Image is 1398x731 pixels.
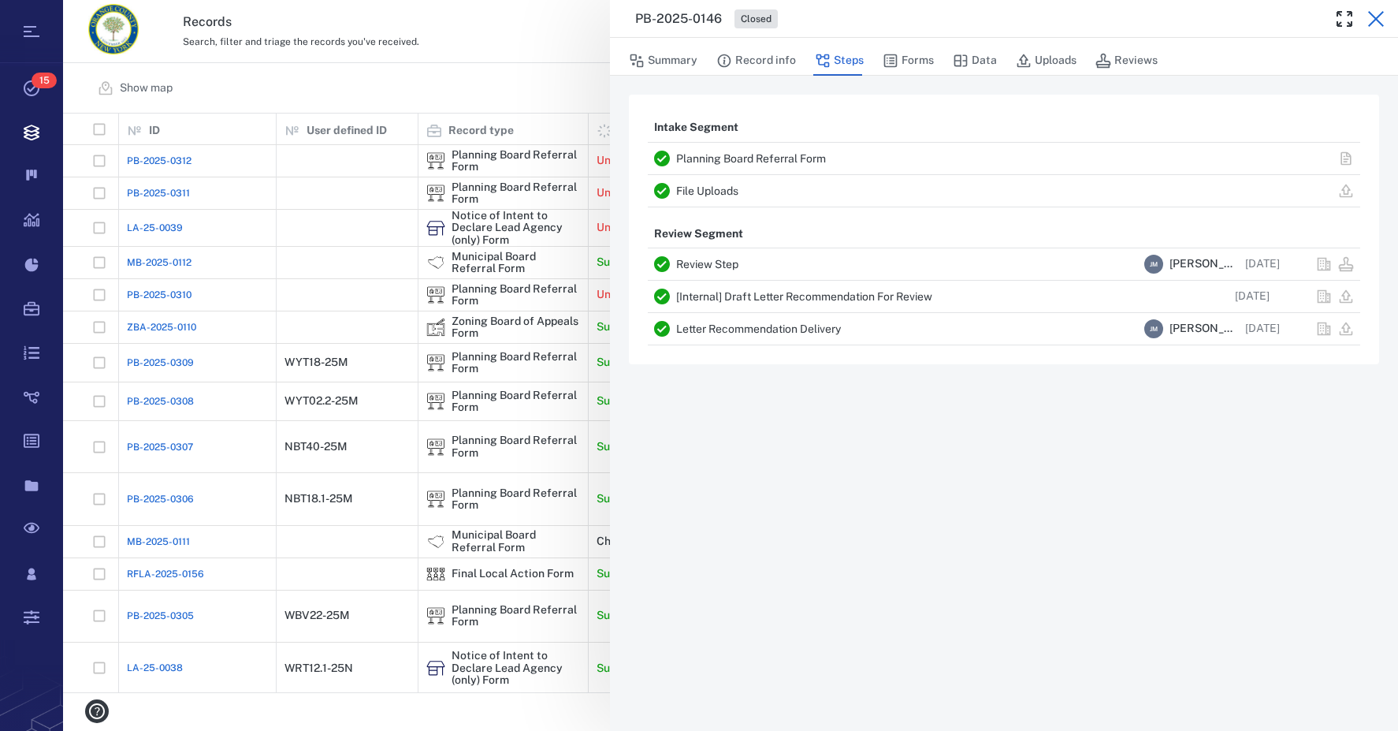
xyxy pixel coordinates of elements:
[1144,255,1163,274] div: J M
[676,258,738,270] a: Review Step
[1095,46,1158,76] button: Reviews
[716,46,796,76] button: Record info
[35,11,68,25] span: Help
[1245,321,1280,337] p: [DATE]
[676,152,826,165] a: Planning Board Referral Form
[1144,319,1163,338] div: J M
[815,46,864,76] button: Steps
[635,9,722,28] h3: PB-2025-0146
[1329,3,1360,35] button: Toggle Fullscreen
[1169,321,1239,337] span: [PERSON_NAME]
[648,114,745,142] p: Intake Segment
[676,290,932,303] a: [Internal] Draft Letter Recommendation For Review
[1360,3,1392,35] button: Close
[953,46,997,76] button: Data
[1245,256,1280,272] p: [DATE]
[629,46,697,76] button: Summary
[1235,289,1270,304] p: [DATE]
[738,13,775,26] span: Closed
[676,323,841,335] a: Letter Recommendation Delivery
[648,220,749,248] p: Review Segment
[676,185,738,197] a: File Uploads
[1016,46,1076,76] button: Uploads
[32,73,57,88] span: 15
[883,46,934,76] button: Forms
[1169,256,1239,272] span: [PERSON_NAME]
